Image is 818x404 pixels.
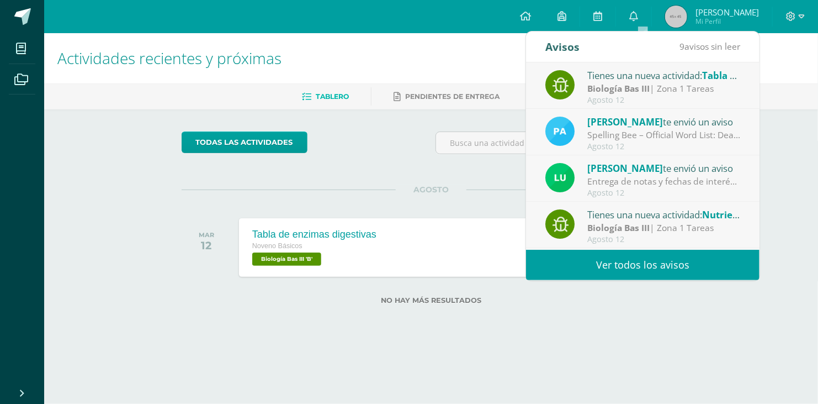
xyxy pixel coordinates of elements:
span: [PERSON_NAME] [695,7,759,18]
a: Pendientes de entrega [394,88,500,106]
div: Agosto 12 [587,235,741,244]
span: Biología Bas III 'B' [252,253,321,266]
strong: Biología Bas III [587,222,650,234]
div: Tienes una nueva actividad: [587,207,741,222]
img: 45x45 [665,6,687,28]
div: Agosto 12 [587,188,741,198]
span: Tablero [316,92,349,101]
div: | Zona 1 Tareas [587,82,741,95]
span: [PERSON_NAME] [587,116,663,128]
span: Pendientes de entrega [405,92,500,101]
img: 16d00d6a61aad0e8a558f8de8df831eb.png [545,117,575,146]
span: avisos sin leer [679,40,740,53]
span: Mi Perfil [695,17,759,26]
div: Spelling Bee – Official Word List: Dear Students, Attached you will find the official word list f... [587,129,741,141]
div: Entrega de notas y fechas de interés: Buenos días estimada comunidad. Espero que se encuentren mu... [587,175,741,188]
a: todas las Actividades [182,132,307,153]
div: MAR [199,231,214,239]
span: AGOSTO [396,185,466,195]
span: [PERSON_NAME] [587,162,663,175]
div: Agosto 12 [587,96,741,105]
strong: Biología Bas III [587,82,650,95]
span: Actividades recientes y próximas [57,48,281,69]
div: te envió un aviso [587,161,741,175]
div: 12 [199,239,214,252]
a: Tablero [302,88,349,106]
div: Tienes una nueva actividad: [587,68,741,82]
div: te envió un aviso [587,114,741,129]
div: | Zona 1 Tareas [587,222,741,234]
span: Noveno Básicos [252,242,302,250]
label: No hay más resultados [182,296,681,305]
div: Agosto 12 [587,142,741,151]
img: 54f82b4972d4d37a72c9d8d1d5f4dac6.png [545,163,575,192]
a: Ver todos los avisos [526,250,759,280]
span: 9 [679,40,684,53]
input: Busca una actividad próxima aquí... [436,132,681,154]
div: Avisos [545,32,580,62]
div: Tabla de enzimas digestivas [252,229,376,240]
